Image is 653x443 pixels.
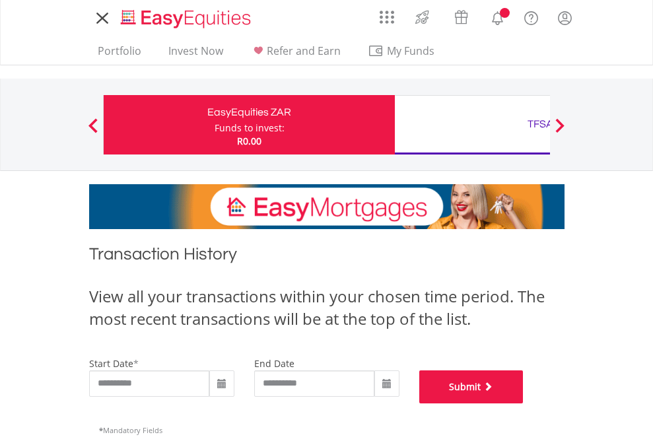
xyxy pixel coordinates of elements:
h1: Transaction History [89,242,565,272]
a: Vouchers [442,3,481,28]
a: My Profile [548,3,582,32]
img: grid-menu-icon.svg [380,10,394,24]
label: start date [89,357,133,370]
label: end date [254,357,294,370]
button: Previous [80,125,106,138]
a: Refer and Earn [245,44,346,65]
img: EasyMortage Promotion Banner [89,184,565,229]
button: Next [547,125,573,138]
a: Home page [116,3,256,30]
a: FAQ's and Support [514,3,548,30]
img: thrive-v2.svg [411,7,433,28]
a: AppsGrid [371,3,403,24]
div: Funds to invest: [215,121,285,135]
a: Invest Now [163,44,228,65]
button: Submit [419,370,524,403]
div: View all your transactions within your chosen time period. The most recent transactions will be a... [89,285,565,331]
span: My Funds [368,42,454,59]
a: Notifications [481,3,514,30]
img: EasyEquities_Logo.png [118,8,256,30]
span: Refer and Earn [267,44,341,58]
a: Portfolio [92,44,147,65]
img: vouchers-v2.svg [450,7,472,28]
span: R0.00 [237,135,261,147]
span: Mandatory Fields [99,425,162,435]
div: EasyEquities ZAR [112,103,387,121]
